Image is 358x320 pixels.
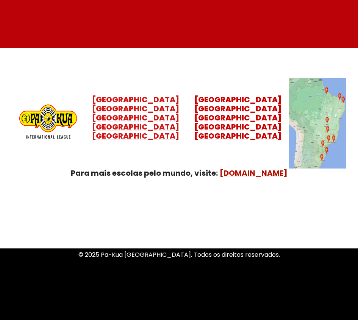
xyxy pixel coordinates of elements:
p: Uma Escola de conhecimentos orientais para toda a família. Foco, habilidade concentração, conquis... [6,215,352,245]
mark: [GEOGRAPHIC_DATA] [GEOGRAPHIC_DATA] [GEOGRAPHIC_DATA] [194,112,281,141]
p: | Movido a [140,307,218,317]
a: Política de Privacidade [145,278,213,287]
mark: [GEOGRAPHIC_DATA] [GEOGRAPHIC_DATA] [GEOGRAPHIC_DATA] [GEOGRAPHIC_DATA] [92,103,179,141]
a: WordPress [185,308,218,316]
a: Neve [140,308,155,316]
mark: [GEOGRAPHIC_DATA] [GEOGRAPHIC_DATA] [194,94,281,114]
a: [GEOGRAPHIC_DATA][GEOGRAPHIC_DATA][GEOGRAPHIC_DATA][GEOGRAPHIC_DATA][GEOGRAPHIC_DATA] [194,94,281,141]
p: © 2025 Pa-Kua [GEOGRAPHIC_DATA]. Todos os direitos reservados. [6,250,352,260]
strong: Para mais escolas pelo mundo, visite: [71,168,218,178]
mark: [GEOGRAPHIC_DATA] [92,94,179,105]
a: [DOMAIN_NAME] [220,168,288,178]
a: [GEOGRAPHIC_DATA][GEOGRAPHIC_DATA][GEOGRAPHIC_DATA][GEOGRAPHIC_DATA][GEOGRAPHIC_DATA] [92,94,179,141]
